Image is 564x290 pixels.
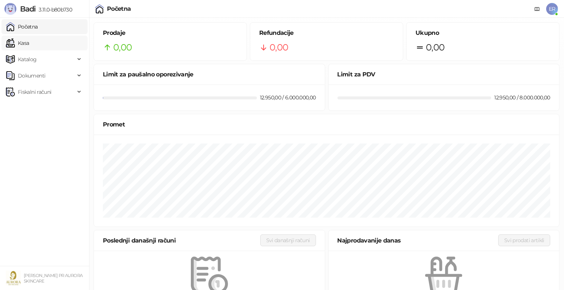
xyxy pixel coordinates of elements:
[531,3,543,15] a: Dokumentacija
[270,40,288,55] span: 0,00
[113,40,132,55] span: 0,00
[20,4,36,13] span: Badi
[498,234,550,246] button: Svi prodati artikli
[338,70,551,79] div: Limit za PDV
[6,271,21,286] img: 64x64-companyLogo-49a89dee-dabe-4d7e-87b5-030737ade40e.jpeg
[107,6,131,12] div: Početna
[6,36,29,50] a: Kasa
[18,85,51,99] span: Fiskalni računi
[426,40,444,55] span: 0,00
[24,273,82,284] small: [PERSON_NAME] PR AURORA SKINCARE
[6,19,38,34] a: Početna
[103,236,260,245] div: Poslednji današnji računi
[103,70,316,79] div: Limit za paušalno oporezivanje
[259,29,394,37] h5: Refundacije
[493,93,552,102] div: 12.950,00 / 8.000.000,00
[338,236,499,245] div: Najprodavanije danas
[18,68,45,83] span: Dokumenti
[258,93,317,102] div: 12.950,00 / 6.000.000,00
[36,6,72,13] span: 3.11.0-b80b730
[260,234,316,246] button: Svi današnji računi
[103,29,238,37] h5: Prodaje
[103,120,550,129] div: Promet
[546,3,558,15] span: ER
[18,52,37,67] span: Katalog
[415,29,550,37] h5: Ukupno
[4,3,16,15] img: Logo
